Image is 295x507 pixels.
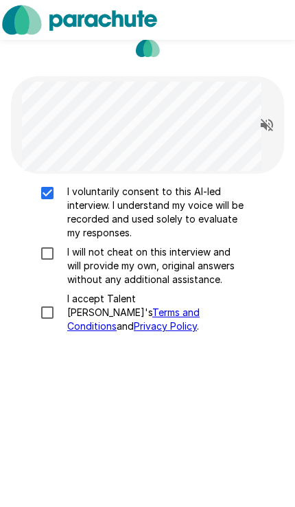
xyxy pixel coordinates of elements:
[62,185,246,240] p: I voluntarily consent to this AI-led interview. I understand my voice will be recorded and used s...
[134,320,197,332] a: Privacy Policy
[62,292,246,333] p: I accept Talent [PERSON_NAME]'s and .
[130,31,165,65] img: parachute_avatar.png
[62,245,246,286] p: I will not cheat on this interview and will provide my own, original answers without any addition...
[253,111,281,139] button: Read questions aloud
